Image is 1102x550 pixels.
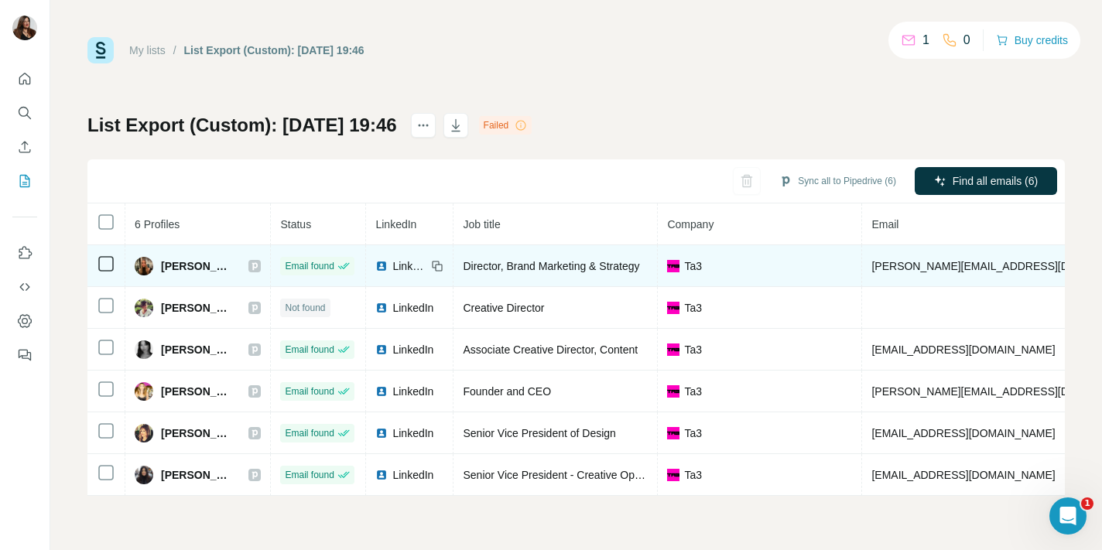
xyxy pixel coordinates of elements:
img: Avatar [135,340,153,359]
span: Company [667,218,714,231]
p: 0 [963,31,970,50]
button: Search [12,99,37,127]
span: LinkedIn [392,258,426,274]
span: [EMAIL_ADDRESS][DOMAIN_NAME] [871,469,1055,481]
span: Status [280,218,311,231]
button: Find all emails (6) [915,167,1057,195]
button: Use Surfe API [12,273,37,301]
a: My lists [129,44,166,56]
button: Use Surfe on LinkedIn [12,239,37,267]
img: company-logo [667,469,679,481]
img: company-logo [667,385,679,398]
img: company-logo [667,427,679,439]
span: [PERSON_NAME] [161,300,233,316]
span: [PERSON_NAME] [161,384,233,399]
img: Avatar [135,257,153,275]
img: Avatar [135,424,153,442]
img: company-logo [667,260,679,272]
span: LinkedIn [392,384,433,399]
span: [PERSON_NAME] [161,258,233,274]
span: [PERSON_NAME] [161,342,233,357]
span: Ta3 [684,342,702,357]
span: Senior Vice President of Design [463,427,615,439]
span: 1 [1081,497,1093,510]
span: Ta3 [684,425,702,441]
span: Founder and CEO [463,385,551,398]
li: / [173,43,176,58]
div: List Export (Custom): [DATE] 19:46 [184,43,364,58]
span: Email [871,218,898,231]
span: Associate Creative Director, Content [463,343,638,356]
span: Director, Brand Marketing & Strategy [463,260,639,272]
span: [EMAIL_ADDRESS][DOMAIN_NAME] [871,343,1055,356]
button: Enrich CSV [12,133,37,161]
span: Ta3 [684,467,702,483]
span: Not found [285,301,325,315]
img: Avatar [135,382,153,401]
span: LinkedIn [392,425,433,441]
span: Email found [285,384,334,398]
span: Ta3 [684,384,702,399]
span: Email found [285,259,334,273]
span: Ta3 [684,258,702,274]
button: Sync all to Pipedrive (6) [768,169,907,193]
span: Creative Director [463,302,544,314]
img: LinkedIn logo [375,343,388,356]
span: Find all emails (6) [953,173,1038,189]
img: LinkedIn logo [375,427,388,439]
span: [PERSON_NAME] [161,425,233,441]
span: [EMAIL_ADDRESS][DOMAIN_NAME] [871,427,1055,439]
span: Ta3 [684,300,702,316]
img: company-logo [667,302,679,314]
h1: List Export (Custom): [DATE] 19:46 [87,113,397,138]
img: Avatar [12,15,37,40]
button: Feedback [12,341,37,369]
span: 6 Profiles [135,218,180,231]
span: [PERSON_NAME] [161,467,233,483]
button: Buy credits [996,29,1068,51]
div: Failed [479,116,532,135]
img: Avatar [135,466,153,484]
span: LinkedIn [392,467,433,483]
span: Job title [463,218,500,231]
span: LinkedIn [392,342,433,357]
img: company-logo [667,343,679,356]
img: LinkedIn logo [375,260,388,272]
span: LinkedIn [375,218,416,231]
img: LinkedIn logo [375,302,388,314]
span: Email found [285,468,334,482]
p: 1 [922,31,929,50]
span: Email found [285,343,334,357]
button: Quick start [12,65,37,93]
iframe: Intercom live chat [1049,497,1087,535]
img: Surfe Logo [87,37,114,63]
button: My lists [12,167,37,195]
button: Dashboard [12,307,37,335]
span: Senior Vice President - Creative Operations and Talent [463,469,726,481]
img: LinkedIn logo [375,385,388,398]
span: Email found [285,426,334,440]
img: LinkedIn logo [375,469,388,481]
span: LinkedIn [392,300,433,316]
img: Avatar [135,299,153,317]
button: actions [411,113,436,138]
